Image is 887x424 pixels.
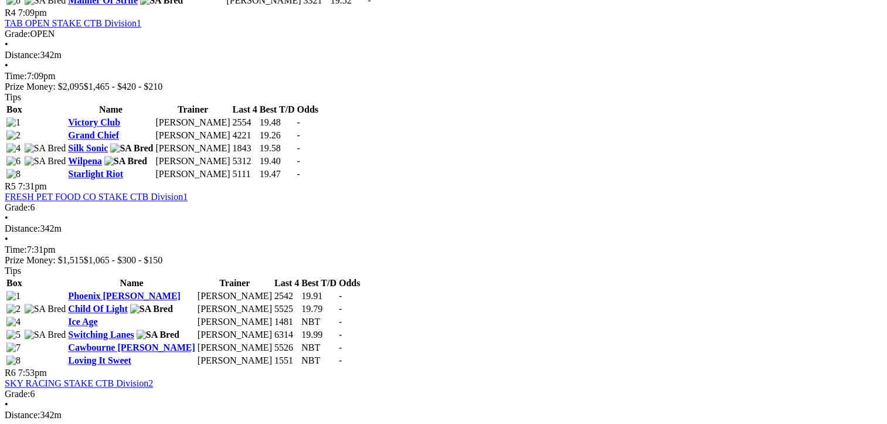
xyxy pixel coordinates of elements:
[155,143,230,154] td: [PERSON_NAME]
[301,355,337,367] td: NBT
[301,342,337,354] td: NBT
[5,399,8,409] span: •
[301,277,337,289] th: Best T/D
[297,143,300,153] span: -
[5,192,188,202] a: FRESH PET FOOD CO STAKE CTB Division1
[197,277,273,289] th: Trainer
[155,155,230,167] td: [PERSON_NAME]
[301,303,337,315] td: 19.79
[68,130,119,140] a: Grand Chief
[67,277,195,289] th: Name
[68,342,195,352] a: Cawbourne [PERSON_NAME]
[5,50,882,60] div: 342m
[137,330,179,340] img: SA Bred
[6,156,21,167] img: 6
[110,143,153,154] img: SA Bred
[232,143,258,154] td: 1843
[232,130,258,141] td: 4221
[5,92,21,102] span: Tips
[5,50,40,60] span: Distance:
[6,355,21,366] img: 8
[84,255,163,265] span: $1,065 - $300 - $150
[5,202,30,212] span: Grade:
[104,156,147,167] img: SA Bred
[232,117,258,128] td: 2554
[6,330,21,340] img: 5
[6,130,21,141] img: 2
[274,355,300,367] td: 1551
[68,330,134,340] a: Switching Lanes
[259,104,295,116] th: Best T/D
[274,277,300,289] th: Last 4
[301,316,337,328] td: NBT
[5,389,30,399] span: Grade:
[5,410,882,420] div: 342m
[259,143,295,154] td: 19.58
[297,130,300,140] span: -
[18,368,47,378] span: 7:53pm
[197,342,273,354] td: [PERSON_NAME]
[259,168,295,180] td: 19.47
[25,330,66,340] img: SA Bred
[84,82,163,91] span: $1,465 - $420 - $210
[339,291,342,301] span: -
[297,117,300,127] span: -
[301,290,337,302] td: 19.91
[197,329,273,341] td: [PERSON_NAME]
[5,255,882,266] div: Prize Money: $1,515
[259,117,295,128] td: 19.48
[339,317,342,327] span: -
[232,104,258,116] th: Last 4
[6,104,22,114] span: Box
[6,143,21,154] img: 4
[18,8,47,18] span: 7:09pm
[5,223,40,233] span: Distance:
[274,303,300,315] td: 5525
[5,223,882,234] div: 342m
[5,8,16,18] span: R4
[197,355,273,367] td: [PERSON_NAME]
[5,71,27,81] span: Time:
[68,291,181,301] a: Phoenix [PERSON_NAME]
[6,317,21,327] img: 4
[18,181,47,191] span: 7:31pm
[155,104,230,116] th: Trainer
[274,329,300,341] td: 6314
[297,104,319,116] th: Odds
[5,29,30,39] span: Grade:
[6,117,21,128] img: 1
[5,368,16,378] span: R6
[5,29,882,39] div: OPEN
[67,104,154,116] th: Name
[5,18,141,28] a: TAB OPEN STAKE CTB Division1
[25,304,66,314] img: SA Bred
[68,304,127,314] a: Child Of Light
[68,317,97,327] a: Ice Age
[259,130,295,141] td: 19.26
[6,291,21,301] img: 1
[5,389,882,399] div: 6
[6,169,21,179] img: 8
[197,316,273,328] td: [PERSON_NAME]
[5,71,882,82] div: 7:09pm
[6,342,21,353] img: 7
[197,303,273,315] td: [PERSON_NAME]
[339,304,342,314] span: -
[130,304,173,314] img: SA Bred
[338,277,361,289] th: Odds
[5,181,16,191] span: R5
[232,168,258,180] td: 5111
[6,278,22,288] span: Box
[5,82,882,92] div: Prize Money: $2,095
[197,290,273,302] td: [PERSON_NAME]
[301,329,337,341] td: 19.99
[232,155,258,167] td: 5312
[339,342,342,352] span: -
[5,245,27,255] span: Time:
[339,330,342,340] span: -
[5,202,882,213] div: 6
[5,378,153,388] a: SKY RACING STAKE CTB Division2
[5,60,8,70] span: •
[25,143,66,154] img: SA Bred
[155,117,230,128] td: [PERSON_NAME]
